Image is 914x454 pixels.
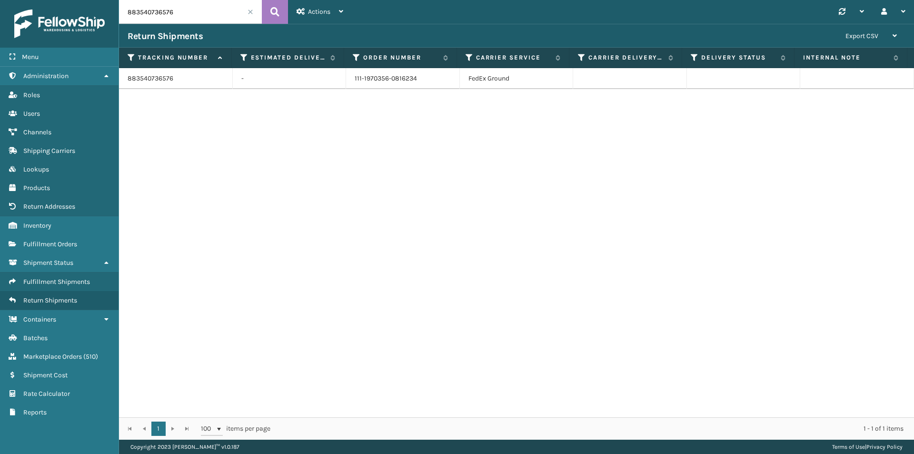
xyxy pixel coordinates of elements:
span: Shipment Status [23,259,73,267]
td: FedEx Ground [460,68,574,89]
span: Products [23,184,50,192]
span: items per page [201,422,270,436]
td: 111-1970356-0816234 [346,68,460,89]
span: Menu [22,53,39,61]
span: Return Addresses [23,202,75,211]
span: Shipment Cost [23,371,68,379]
span: Export CSV [845,32,878,40]
div: 1 - 1 of 1 items [284,424,904,434]
p: Copyright 2023 [PERSON_NAME]™ v 1.0.187 [130,440,239,454]
td: - [233,68,347,89]
label: Carrier Service [476,53,551,62]
span: Marketplace Orders [23,353,82,361]
a: Privacy Policy [866,444,903,450]
span: Batches [23,334,48,342]
span: Users [23,110,40,118]
span: Fulfillment Shipments [23,278,90,286]
span: Actions [308,8,330,16]
a: 883540736576 [128,74,173,82]
span: 100 [201,424,215,434]
span: Reports [23,408,47,416]
span: Return Shipments [23,296,77,304]
span: Fulfillment Orders [23,240,77,248]
span: ( 510 ) [83,353,98,361]
div: | [832,440,903,454]
span: Inventory [23,222,51,230]
label: Order Number [363,53,438,62]
img: logo [14,10,105,38]
span: Lookups [23,165,49,173]
label: Carrier Delivery Status [588,53,664,62]
span: Rate Calculator [23,390,70,398]
a: 1 [151,422,166,436]
span: Administration [23,72,69,80]
label: Estimated Delivery Date [251,53,326,62]
label: Delivery Status [701,53,776,62]
span: Roles [23,91,40,99]
span: Containers [23,315,56,323]
a: Terms of Use [832,444,865,450]
span: Shipping Carriers [23,147,75,155]
label: Tracking Number [138,53,213,62]
h3: Return Shipments [128,30,203,42]
span: Channels [23,128,51,136]
label: Internal Note [803,53,889,62]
